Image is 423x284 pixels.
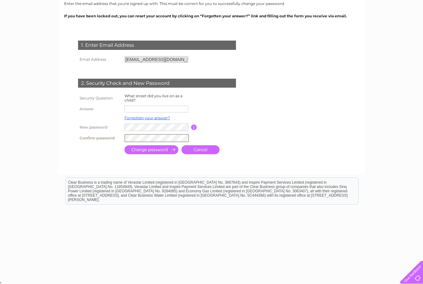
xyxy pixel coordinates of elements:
a: Energy [352,26,365,31]
div: Clear Business is a trading name of Verastar Limited (registered in [GEOGRAPHIC_DATA] No. 3667643... [66,3,358,30]
a: Contact [404,26,419,31]
input: Submit [124,145,178,154]
th: Confirm password [76,133,123,144]
a: 0333 014 3131 [306,3,349,11]
div: 2. Security Check and New Password [78,79,236,88]
p: Enter the email address that you're signed up with. This must be correct for you to successfully ... [64,1,359,7]
a: Cancel [181,145,220,154]
div: 1. Enter Email Address [78,41,236,50]
th: Answer [76,104,123,114]
th: New password [76,122,123,133]
a: Blog [391,26,400,31]
a: Water [336,26,348,31]
input: Information [191,125,197,130]
label: What street did you live on as a child? [124,94,182,103]
img: logo.png [15,16,46,35]
th: Security Question [76,92,123,104]
th: Email Address [76,55,123,64]
a: Telecoms [369,26,388,31]
p: If you have been locked out, you can reset your account by clicking on “Forgotten your answer?” l... [64,13,359,19]
a: Forgotten your answer? [124,116,170,120]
